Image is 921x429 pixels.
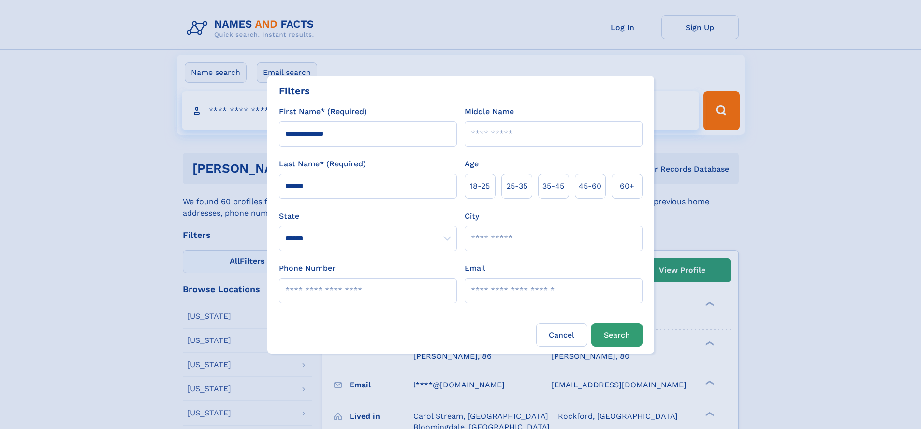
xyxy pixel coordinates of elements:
[279,84,310,98] div: Filters
[465,158,479,170] label: Age
[279,210,457,222] label: State
[465,210,479,222] label: City
[279,106,367,118] label: First Name* (Required)
[279,158,366,170] label: Last Name* (Required)
[506,180,527,192] span: 25‑35
[536,323,587,347] label: Cancel
[470,180,490,192] span: 18‑25
[620,180,634,192] span: 60+
[279,263,336,274] label: Phone Number
[465,106,514,118] label: Middle Name
[591,323,643,347] button: Search
[542,180,564,192] span: 35‑45
[579,180,601,192] span: 45‑60
[465,263,485,274] label: Email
